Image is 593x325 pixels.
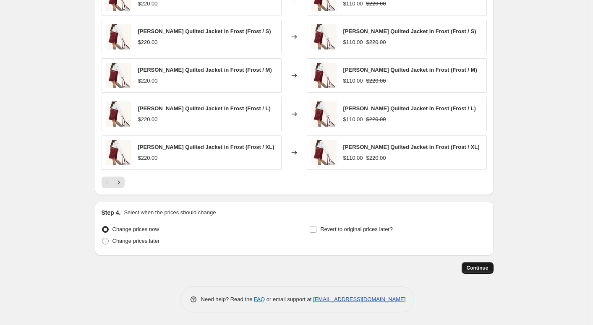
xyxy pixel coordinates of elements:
span: [PERSON_NAME] Quilted Jacket in Frost (Frost / M) [343,67,477,73]
img: FA3247JKFrost_3_aee31f1d-4c77-4a7b-b86c-64c9d3505bc4_80x.jpg [106,63,131,88]
strike: $220.00 [366,38,386,47]
h2: Step 4. [102,208,121,217]
span: [PERSON_NAME] Quilted Jacket in Frost (Frost / L) [343,105,476,112]
img: FA3247JKFrost_3_aee31f1d-4c77-4a7b-b86c-64c9d3505bc4_80x.jpg [106,101,131,127]
div: $220.00 [138,77,158,85]
img: FA3247JKFrost_3_aee31f1d-4c77-4a7b-b86c-64c9d3505bc4_80x.jpg [311,63,337,88]
p: Select when the prices should change [124,208,216,217]
span: Revert to original prices later? [320,226,393,232]
strike: $220.00 [366,115,386,124]
div: $220.00 [138,154,158,162]
span: [PERSON_NAME] Quilted Jacket in Frost (Frost / S) [138,28,271,34]
span: Continue [467,265,489,271]
button: Continue [462,262,494,274]
span: [PERSON_NAME] Quilted Jacket in Frost (Frost / XL) [138,144,274,150]
span: [PERSON_NAME] Quilted Jacket in Frost (Frost / L) [138,105,271,112]
span: [PERSON_NAME] Quilted Jacket in Frost (Frost / S) [343,28,476,34]
a: [EMAIL_ADDRESS][DOMAIN_NAME] [313,296,405,302]
strike: $220.00 [366,77,386,85]
img: FA3247JKFrost_3_aee31f1d-4c77-4a7b-b86c-64c9d3505bc4_80x.jpg [106,24,131,49]
span: [PERSON_NAME] Quilted Jacket in Frost (Frost / XL) [343,144,480,150]
nav: Pagination [102,177,125,188]
span: Need help? Read the [201,296,254,302]
img: FA3247JKFrost_3_aee31f1d-4c77-4a7b-b86c-64c9d3505bc4_80x.jpg [106,140,131,165]
div: $110.00 [343,154,363,162]
img: FA3247JKFrost_3_aee31f1d-4c77-4a7b-b86c-64c9d3505bc4_80x.jpg [311,140,337,165]
div: $110.00 [343,77,363,85]
img: FA3247JKFrost_3_aee31f1d-4c77-4a7b-b86c-64c9d3505bc4_80x.jpg [311,24,337,49]
span: Change prices now [112,226,159,232]
span: [PERSON_NAME] Quilted Jacket in Frost (Frost / M) [138,67,272,73]
div: $110.00 [343,38,363,47]
strike: $220.00 [366,154,386,162]
div: $220.00 [138,38,158,47]
div: $220.00 [138,115,158,124]
button: Next [113,177,125,188]
img: FA3247JKFrost_3_aee31f1d-4c77-4a7b-b86c-64c9d3505bc4_80x.jpg [311,101,337,127]
div: $110.00 [343,115,363,124]
span: Change prices later [112,238,160,244]
span: or email support at [265,296,313,302]
a: FAQ [254,296,265,302]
